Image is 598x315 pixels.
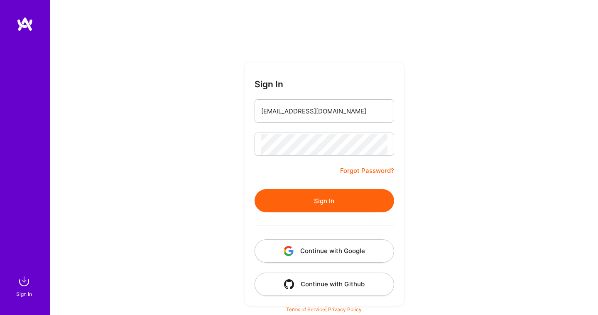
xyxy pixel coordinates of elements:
a: Privacy Policy [328,306,362,313]
div: © 2025 ATeams Inc., All rights reserved. [50,290,598,311]
a: Forgot Password? [340,166,394,176]
button: Continue with Google [255,239,394,263]
img: logo [17,17,33,32]
div: Sign In [16,290,32,298]
span: | [286,306,362,313]
img: sign in [16,273,32,290]
h3: Sign In [255,79,283,89]
button: Sign In [255,189,394,212]
img: icon [284,279,294,289]
a: Terms of Service [286,306,325,313]
button: Continue with Github [255,273,394,296]
a: sign inSign In [17,273,32,298]
input: Email... [261,101,387,122]
img: icon [284,246,294,256]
